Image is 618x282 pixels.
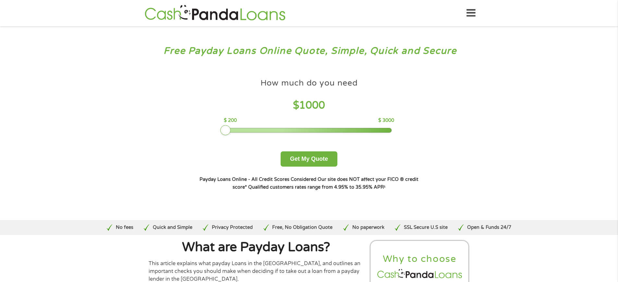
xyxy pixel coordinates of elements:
h1: What are Payday Loans? [149,241,364,254]
strong: Qualified customers rates range from 4.95% to 35.95% APR¹ [248,184,385,190]
strong: Our site does NOT affect your FICO ® credit score* [233,177,418,190]
button: Get My Quote [281,151,337,167]
h2: Why to choose [376,253,464,265]
h4: How much do you need [261,78,358,88]
p: Open & Funds 24/7 [467,224,511,231]
p: No fees [116,224,133,231]
p: SSL Secure U.S site [404,224,448,231]
h3: Free Payday Loans Online Quote, Simple, Quick and Secure [19,45,600,57]
p: Privacy Protected [212,224,253,231]
span: 1000 [299,99,325,112]
img: GetLoanNow Logo [143,4,287,22]
p: Free, No Obligation Quote [272,224,333,231]
strong: Payday Loans Online - All Credit Scores Considered [200,177,316,182]
p: Quick and Simple [153,224,192,231]
p: $ 3000 [378,117,394,124]
h4: $ [224,99,394,112]
p: No paperwork [352,224,384,231]
p: $ 200 [224,117,237,124]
